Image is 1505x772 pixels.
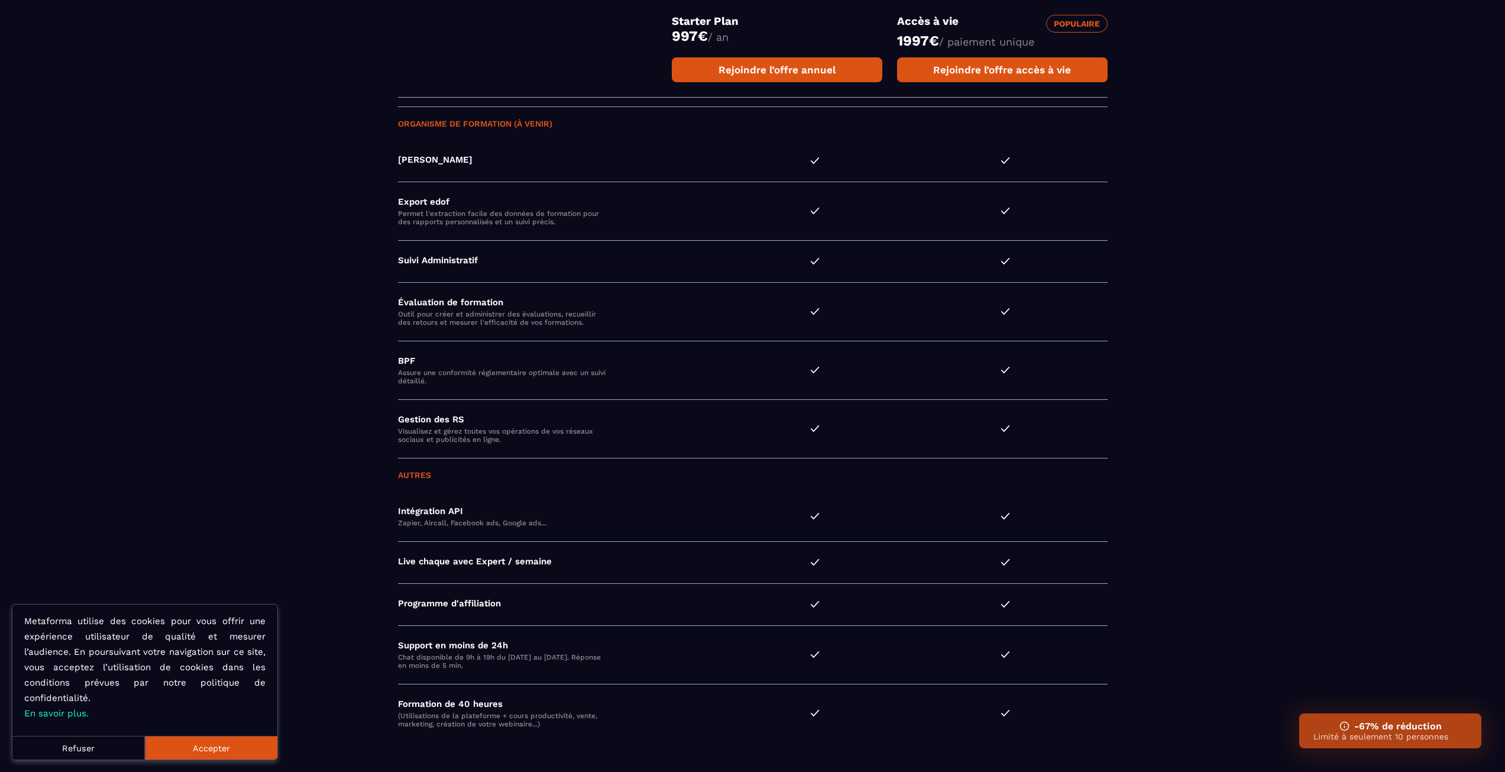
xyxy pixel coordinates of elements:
h3: Autres [398,470,1108,480]
p: (Utilisations de la plateforme + cours productivité, vente, marketing, création de votre webinair... [398,712,609,728]
h4: BPF [398,356,719,366]
img: checked [810,157,820,164]
img: checked [1001,601,1010,608]
img: checked [810,208,820,214]
img: checked [810,710,820,716]
h3: Accès à vie [897,15,1002,33]
h4: Suivi Administratif [398,255,719,266]
img: checked [810,513,820,519]
img: checked [810,367,820,373]
h4: Intégration API [398,506,719,516]
img: checked [1001,258,1010,264]
a: En savoir plus. [24,708,89,719]
button: Accepter [145,736,277,760]
img: checked [1001,513,1010,519]
currency: € [698,28,708,44]
img: checked [1001,651,1010,658]
img: checked [1001,367,1010,373]
h4: Gestion des RS [398,414,719,425]
p: Limité à seulement 10 personnes [1313,732,1467,741]
p: Assure une conformité réglementaire optimale avec un suivi détaillé. [398,369,609,385]
img: checked [810,258,820,264]
span: / an [708,31,729,43]
img: checked [1001,157,1010,164]
img: checked [1001,710,1010,716]
h3: -67% de réduction [1313,721,1467,732]
money: 1997 [897,33,939,49]
img: checked [810,559,820,566]
h4: Support en moins de 24h [398,640,719,651]
h3: Starter Plan [672,15,882,28]
span: / paiement unique [939,35,1034,48]
div: Populaire [1046,15,1108,33]
img: checked [1001,559,1010,566]
img: checked [810,601,820,608]
h4: Programme d'affiliation [398,598,719,609]
img: checked [810,308,820,315]
img: checked [1001,308,1010,315]
img: checked [810,425,820,432]
h3: Organisme de formation (à venir) [398,119,1108,128]
img: checked [1001,208,1010,214]
a: Rejoindre l’offre accès à vie [897,57,1108,82]
img: ifno [1339,721,1349,731]
money: 997 [672,28,708,44]
h4: Export edof [398,196,719,207]
p: Visualisez et gérez toutes vos opérations de vos réseaux sociaux et publicités en ligne. [398,427,609,444]
img: checked [810,651,820,658]
h4: [PERSON_NAME] [398,154,719,165]
p: Permet l'extraction facile des données de formation pour des rapports personnalisés et un suivi p... [398,209,609,226]
h4: Formation de 40 heures [398,699,719,709]
p: Zapier, Aircall, Facebook ads, Google ads... [398,519,609,527]
button: Refuser [12,736,145,760]
p: Outil pour créer et administrer des évaluations, recueillir des retours et mesurer l'efficacité d... [398,310,609,327]
h4: Live chaque avec Expert / semaine [398,556,719,567]
p: Chat disponible de 9h à 19h du [DATE] au [DATE]. Réponse en moins de 5 min. [398,653,609,670]
h4: Évaluation de formation [398,297,719,308]
currency: € [929,33,939,49]
a: Rejoindre l’offre annuel [672,57,882,82]
p: Metaforma utilise des cookies pour vous offrir une expérience utilisateur de qualité et mesurer l... [24,613,266,721]
img: checked [1001,425,1010,432]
